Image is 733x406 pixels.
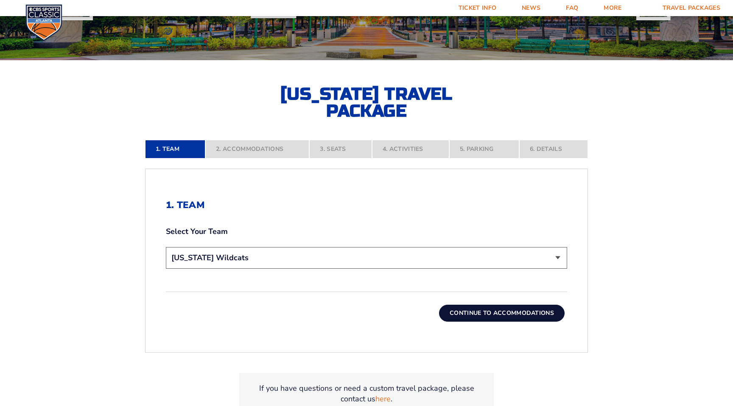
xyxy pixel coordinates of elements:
img: CBS Sports Classic [25,4,62,41]
label: Select Your Team [166,226,567,237]
h2: [US_STATE] Travel Package [273,86,460,120]
h2: 1. Team [166,200,567,211]
a: here [375,394,391,404]
button: Continue To Accommodations [439,305,565,322]
p: If you have questions or need a custom travel package, please contact us . [249,383,484,404]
